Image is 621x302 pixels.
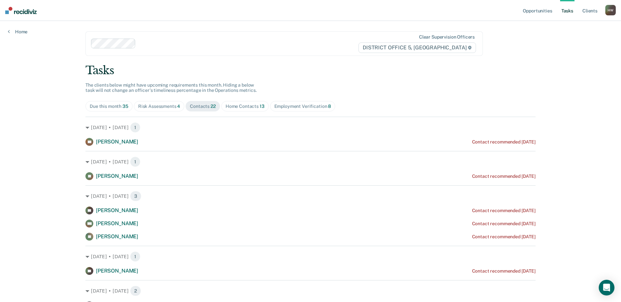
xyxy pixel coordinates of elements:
[8,29,27,35] a: Home
[190,104,216,109] div: Contacts
[85,157,536,167] div: [DATE] • [DATE] 1
[96,233,138,240] span: [PERSON_NAME]
[96,139,138,145] span: [PERSON_NAME]
[85,64,536,77] div: Tasks
[177,104,180,109] span: 4
[85,191,536,201] div: [DATE] • [DATE] 3
[96,268,138,274] span: [PERSON_NAME]
[210,104,216,109] span: 22
[472,268,536,274] div: Contact recommended [DATE]
[96,207,138,213] span: [PERSON_NAME]
[274,104,331,109] div: Employment Verification
[130,157,140,167] span: 1
[85,251,536,262] div: [DATE] • [DATE] 1
[96,173,138,179] span: [PERSON_NAME]
[96,220,138,226] span: [PERSON_NAME]
[138,104,180,109] div: Risk Assessments
[260,104,265,109] span: 13
[130,191,141,201] span: 3
[605,5,616,15] button: HW
[122,104,128,109] span: 35
[358,42,476,53] span: DISTRICT OFFICE 5, [GEOGRAPHIC_DATA]
[472,208,536,213] div: Contact recommended [DATE]
[5,7,37,14] img: Recidiviz
[472,174,536,179] div: Contact recommended [DATE]
[85,286,536,296] div: [DATE] • [DATE] 2
[130,251,140,262] span: 1
[130,122,140,133] span: 1
[419,34,475,40] div: Clear supervision officers
[90,104,128,109] div: Due this month
[226,104,265,109] div: Home Contacts
[605,5,616,15] div: H W
[85,122,536,133] div: [DATE] • [DATE] 1
[472,234,536,240] div: Contact recommended [DATE]
[599,280,614,295] div: Open Intercom Messenger
[472,221,536,226] div: Contact recommended [DATE]
[328,104,331,109] span: 8
[472,139,536,145] div: Contact recommended [DATE]
[85,82,257,93] span: The clients below might have upcoming requirements this month. Hiding a below task will not chang...
[130,286,141,296] span: 2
